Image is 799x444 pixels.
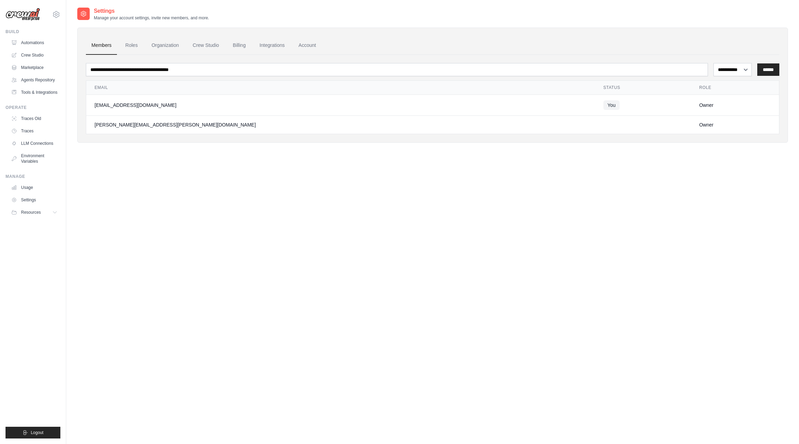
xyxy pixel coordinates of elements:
[8,37,60,48] a: Automations
[6,29,60,34] div: Build
[293,36,322,55] a: Account
[8,150,60,167] a: Environment Variables
[8,50,60,61] a: Crew Studio
[699,102,771,109] div: Owner
[94,15,209,21] p: Manage your account settings, invite new members, and more.
[8,125,60,137] a: Traces
[8,62,60,73] a: Marketplace
[691,81,779,95] th: Role
[6,8,40,21] img: Logo
[31,430,43,435] span: Logout
[187,36,225,55] a: Crew Studio
[6,105,60,110] div: Operate
[699,121,771,128] div: Owner
[8,182,60,193] a: Usage
[95,121,587,128] div: [PERSON_NAME][EMAIL_ADDRESS][PERSON_NAME][DOMAIN_NAME]
[146,36,184,55] a: Organization
[21,210,41,215] span: Resources
[8,113,60,124] a: Traces Old
[227,36,251,55] a: Billing
[120,36,143,55] a: Roles
[8,138,60,149] a: LLM Connections
[8,207,60,218] button: Resources
[8,194,60,205] a: Settings
[95,102,587,109] div: [EMAIL_ADDRESS][DOMAIN_NAME]
[6,174,60,179] div: Manage
[6,427,60,438] button: Logout
[603,100,620,110] span: You
[595,81,691,95] th: Status
[86,81,595,95] th: Email
[86,36,117,55] a: Members
[94,7,209,15] h2: Settings
[254,36,290,55] a: Integrations
[8,87,60,98] a: Tools & Integrations
[8,74,60,85] a: Agents Repository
